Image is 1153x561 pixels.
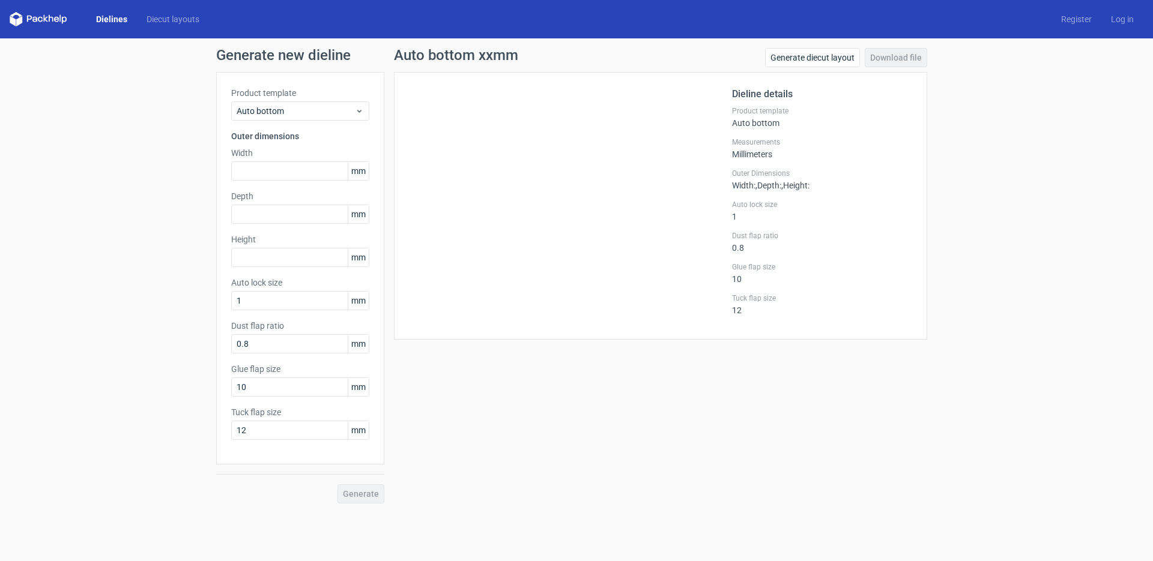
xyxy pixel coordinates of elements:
[216,48,937,62] h1: Generate new dieline
[755,181,781,190] span: , Depth :
[732,181,755,190] span: Width :
[732,169,912,178] label: Outer Dimensions
[732,262,912,284] div: 10
[231,320,369,332] label: Dust flap ratio
[231,233,369,245] label: Height
[1101,13,1143,25] a: Log in
[231,87,369,99] label: Product template
[231,406,369,418] label: Tuck flap size
[237,105,355,117] span: Auto bottom
[137,13,209,25] a: Diecut layouts
[732,231,912,253] div: 0.8
[732,293,912,315] div: 12
[231,363,369,375] label: Glue flap size
[765,48,860,67] a: Generate diecut layout
[732,231,912,241] label: Dust flap ratio
[732,137,912,147] label: Measurements
[732,87,912,101] h2: Dieline details
[394,48,518,62] h1: Auto bottom xxmm
[732,137,912,159] div: Millimeters
[231,190,369,202] label: Depth
[348,205,369,223] span: mm
[348,335,369,353] span: mm
[732,106,912,128] div: Auto bottom
[348,292,369,310] span: mm
[348,378,369,396] span: mm
[231,130,369,142] h3: Outer dimensions
[732,293,912,303] label: Tuck flap size
[348,248,369,266] span: mm
[231,147,369,159] label: Width
[1052,13,1101,25] a: Register
[732,106,912,116] label: Product template
[348,421,369,439] span: mm
[732,262,912,272] label: Glue flap size
[732,200,912,209] label: Auto lock size
[348,162,369,180] span: mm
[231,277,369,289] label: Auto lock size
[781,181,810,190] span: , Height :
[732,200,912,221] div: 1
[86,13,137,25] a: Dielines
